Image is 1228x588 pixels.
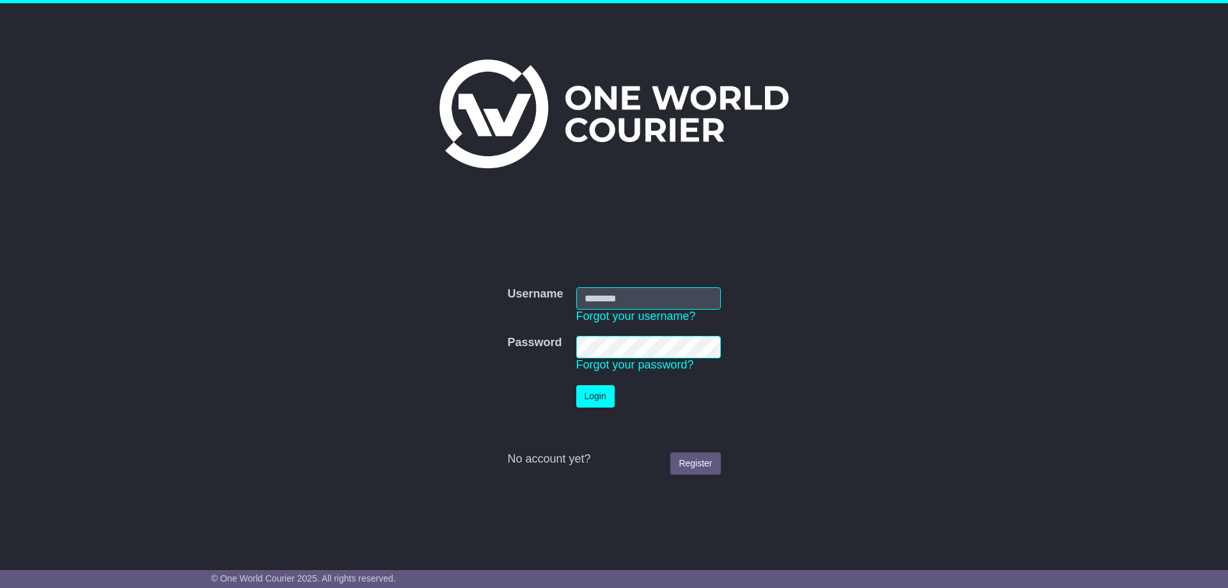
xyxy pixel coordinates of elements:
button: Login [576,385,615,408]
label: Username [507,287,563,301]
a: Forgot your username? [576,310,696,322]
img: One World [439,60,789,168]
a: Register [670,452,720,475]
label: Password [507,336,562,350]
div: No account yet? [507,452,720,466]
a: Forgot your password? [576,358,694,371]
span: © One World Courier 2025. All rights reserved. [211,573,396,584]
